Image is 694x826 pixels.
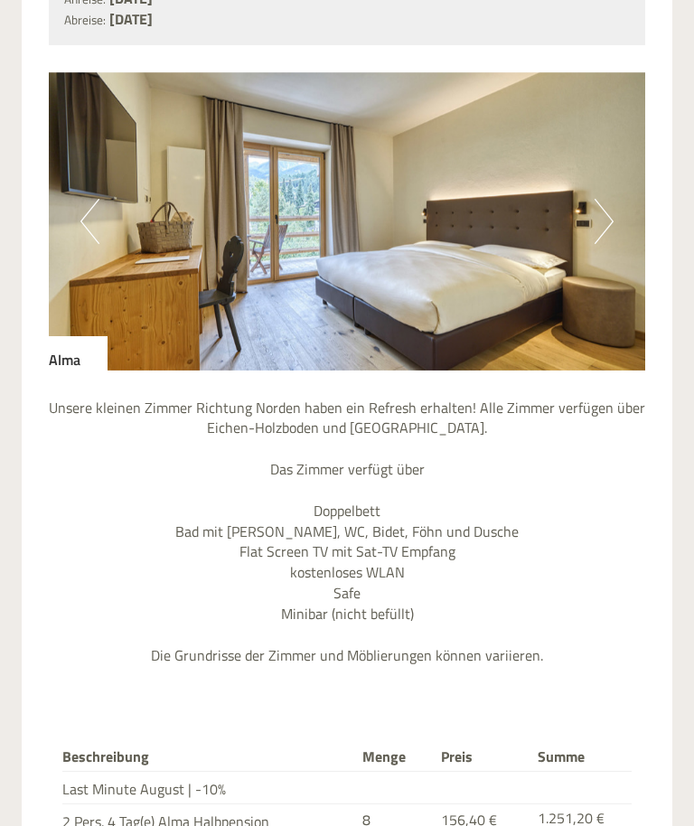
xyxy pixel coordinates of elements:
[530,743,632,771] th: Summe
[62,743,355,771] th: Beschreibung
[62,772,355,804] td: Last Minute August | -10%
[49,398,645,666] p: Unsere kleinen Zimmer Richtung Norden haben ein Refresh erhalten! Alle Zimmer verfügen über Eiche...
[434,743,530,771] th: Preis
[64,11,106,29] small: Abreise:
[595,199,614,244] button: Next
[49,336,108,371] div: Alma
[80,199,99,244] button: Previous
[27,88,279,100] small: 19:40
[49,72,645,371] img: image
[267,14,330,44] div: [DATE]
[355,743,434,771] th: Menge
[109,8,153,30] b: [DATE]
[27,52,279,67] div: [GEOGRAPHIC_DATA]
[14,49,288,104] div: Guten Tag, wie können wir Ihnen helfen?
[480,468,596,508] button: Senden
